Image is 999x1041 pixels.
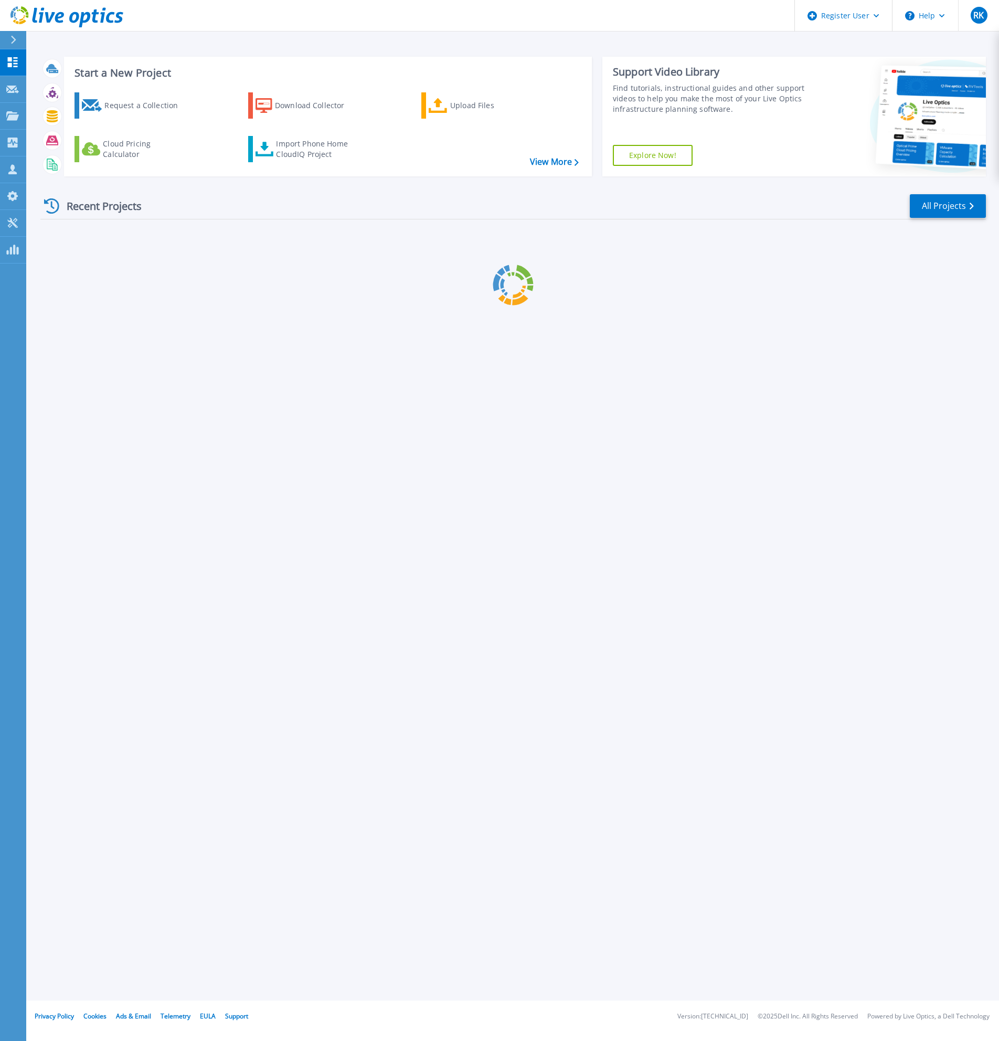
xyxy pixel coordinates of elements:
span: RK [973,11,984,19]
div: Download Collector [275,95,359,116]
a: View More [530,157,579,167]
a: Cloud Pricing Calculator [75,136,192,162]
div: Find tutorials, instructional guides and other support videos to help you make the most of your L... [613,83,808,114]
div: Request a Collection [104,95,188,116]
li: © 2025 Dell Inc. All Rights Reserved [758,1013,858,1020]
a: Request a Collection [75,92,192,119]
a: Upload Files [421,92,538,119]
div: Support Video Library [613,65,808,79]
a: Privacy Policy [35,1012,74,1021]
a: All Projects [910,194,986,218]
a: EULA [200,1012,216,1021]
a: Cookies [83,1012,107,1021]
a: Download Collector [248,92,365,119]
a: Telemetry [161,1012,190,1021]
li: Version: [TECHNICAL_ID] [677,1013,748,1020]
a: Support [225,1012,248,1021]
div: Upload Files [450,95,534,116]
div: Recent Projects [40,193,156,219]
div: Cloud Pricing Calculator [103,139,187,160]
a: Ads & Email [116,1012,151,1021]
div: Import Phone Home CloudIQ Project [276,139,358,160]
li: Powered by Live Optics, a Dell Technology [867,1013,990,1020]
h3: Start a New Project [75,67,578,79]
a: Explore Now! [613,145,693,166]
